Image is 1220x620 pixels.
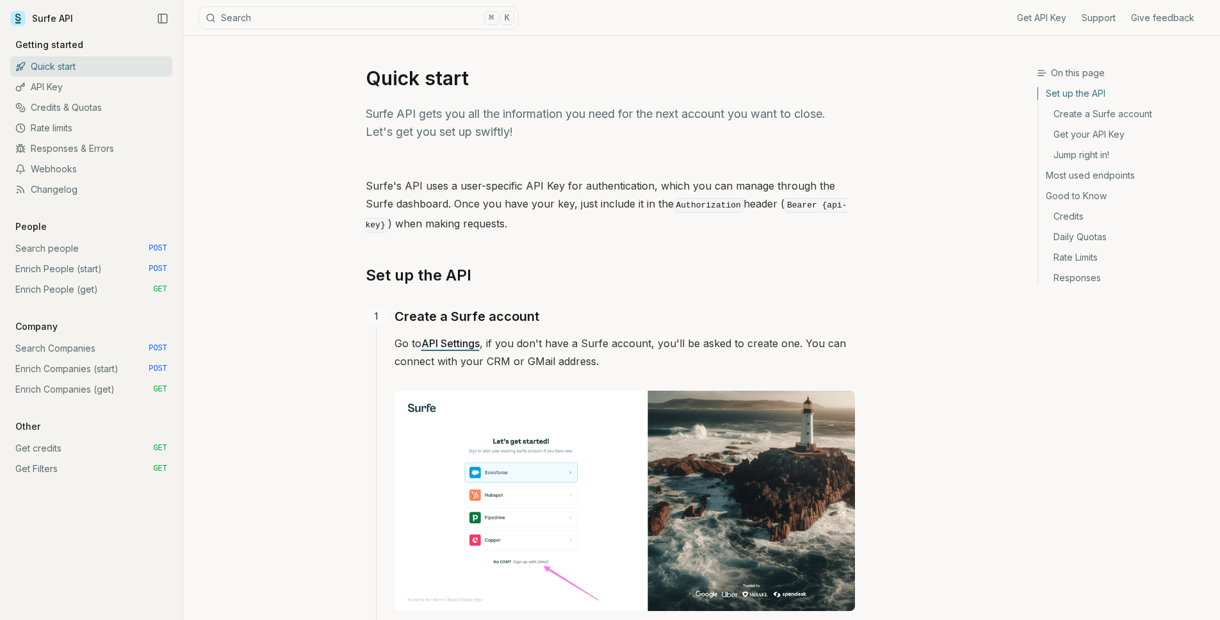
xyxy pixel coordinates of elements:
[10,238,172,259] a: Search people POST
[10,420,45,433] p: Other
[1131,12,1194,24] a: Give feedback
[1038,186,1210,206] a: Good to Know
[1038,104,1210,124] a: Create a Surfe account
[394,334,855,370] p: Go to , if you don't have a Surfe account, you'll be asked to create one. You can connect with yo...
[1038,247,1210,268] a: Rate Limits
[10,97,172,118] a: Credits & Quotas
[1038,87,1210,104] a: Set up the API
[10,259,172,279] a: Enrich People (start) POST
[10,9,73,28] a: Surfe API
[149,264,167,274] span: POST
[153,464,167,474] span: GET
[10,338,172,359] a: Search Companies POST
[394,306,539,327] a: Create a Surfe account
[10,438,172,459] a: Get credits GET
[153,284,167,295] span: GET
[149,243,167,254] span: POST
[10,38,88,51] p: Getting started
[10,320,63,333] p: Company
[674,198,744,213] code: Authorization
[1038,124,1210,145] a: Get your API Key
[10,279,172,300] a: Enrich People (get) GET
[10,77,172,97] a: API Key
[149,364,167,374] span: POST
[199,6,519,29] button: Search⌘K
[10,56,172,77] a: Quick start
[10,459,172,479] a: Get Filters GET
[153,9,172,28] button: Collapse Sidebar
[394,391,855,611] img: Image
[1038,165,1210,186] a: Most used endpoints
[1037,67,1210,79] h3: On this page
[1017,12,1066,24] a: Get API Key
[366,265,471,286] a: Set up the API
[366,105,855,141] p: Surfe API gets you all the information you need for the next account you want to close. Let's get...
[10,118,172,138] a: Rate limits
[1038,227,1210,247] a: Daily Quotas
[10,379,172,400] a: Enrich Companies (get) GET
[153,443,167,453] span: GET
[10,179,172,200] a: Changelog
[10,220,52,233] p: People
[10,159,172,179] a: Webhooks
[10,359,172,379] a: Enrich Companies (start) POST
[153,384,167,395] span: GET
[366,177,855,234] p: Surfe's API uses a user-specific API Key for authentication, which you can manage through the Sur...
[10,138,172,159] a: Responses & Errors
[149,343,167,354] span: POST
[421,337,480,350] a: API Settings
[1038,145,1210,165] a: Jump right in!
[484,11,498,25] kbd: ⌘
[1082,12,1116,24] a: Support
[1038,268,1210,284] a: Responses
[500,11,514,25] kbd: K
[1038,206,1210,227] a: Credits
[366,67,855,90] h1: Quick start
